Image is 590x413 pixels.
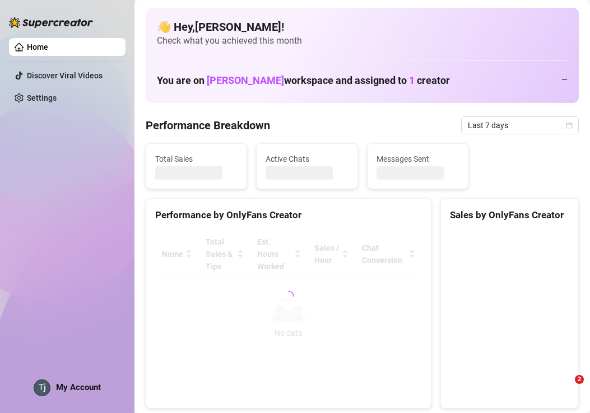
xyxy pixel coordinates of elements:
span: loading [283,291,294,302]
a: Settings [27,93,57,102]
img: logo-BBDzfeDw.svg [9,17,93,28]
div: Sales by OnlyFans Creator [450,208,569,223]
iframe: Intercom live chat [552,375,579,402]
div: Performance by OnlyFans Creator [155,208,422,223]
span: [PERSON_NAME] [207,74,284,86]
span: My Account [56,382,101,392]
span: Check what you achieved this month [157,35,568,47]
span: Messages Sent [377,153,459,165]
span: 2 [575,375,584,384]
a: Home [27,43,48,51]
h1: You are on workspace and assigned to creator [157,74,450,87]
div: — [561,73,568,86]
span: calendar [566,122,573,129]
span: 1 [409,74,415,86]
span: Total Sales [155,153,238,165]
h4: 👋 Hey, [PERSON_NAME] ! [157,19,568,35]
span: Active Chats [266,153,348,165]
span: Last 7 days [468,117,572,134]
h4: Performance Breakdown [146,118,270,133]
img: ACg8ocIB2-_DDlQ1tsDnjf7P2NCSh4di4ioAJ8P-QhmsLtndf0RA-Q=s96-c [34,380,50,396]
a: Discover Viral Videos [27,71,103,80]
